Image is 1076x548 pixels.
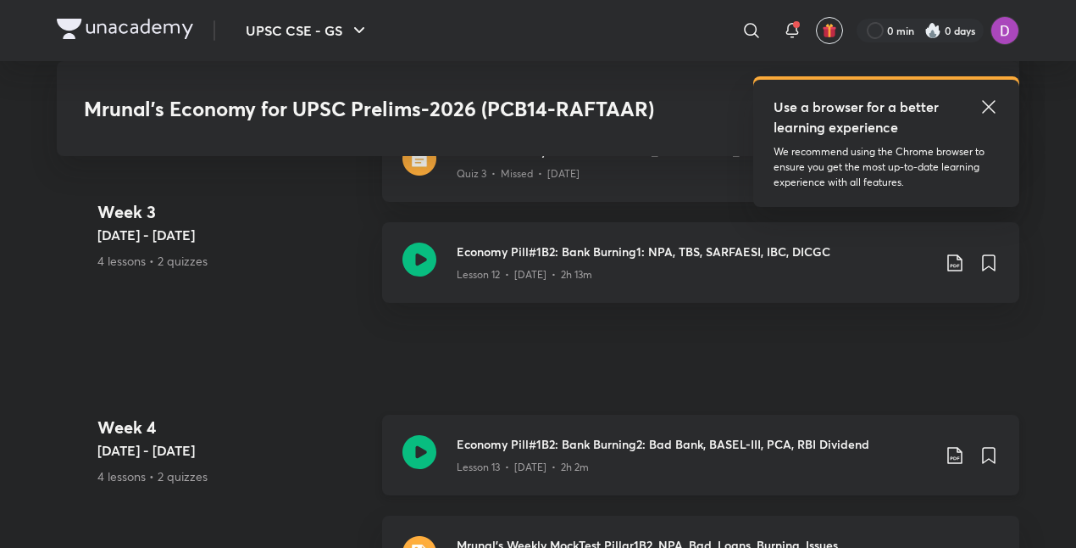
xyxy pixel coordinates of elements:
a: Economy Pill#1B2: Bank Burning2: Bad Bank, BASEL-III, PCA, RBI DividendLesson 13 • [DATE] • 2h 2m [382,415,1019,516]
h5: [DATE] - [DATE] [97,440,369,461]
h4: Week 3 [97,199,369,225]
button: avatar [816,17,843,44]
p: Quiz 3 • Missed • [DATE] [457,166,580,182]
h4: Week 4 [97,415,369,440]
img: avatar [822,23,837,38]
img: Deepti Yadav [990,16,1019,45]
h5: [DATE] - [DATE] [97,225,369,245]
a: Economy Pill#1B2: Bank Burning1: NPA, TBS, SARFAESI, IBC, DICGCLesson 12 • [DATE] • 2h 13m [382,222,1019,323]
h3: Mrunal’s Economy for UPSC Prelims-2026 (PCB14-RAFTAAR) [84,97,747,121]
img: Company Logo [57,19,193,39]
img: quiz [402,142,436,176]
p: Lesson 12 • [DATE] • 2h 13m [457,267,592,282]
p: 4 lessons • 2 quizzes [97,467,369,485]
h3: Economy Pill#1B2: Bank Burning2: Bad Bank, BASEL-III, PCA, RBI Dividend [457,435,931,453]
h3: Economy Pill#1B2: Bank Burning1: NPA, TBS, SARFAESI, IBC, DICGC [457,243,931,260]
a: quizMrunal's Weekly MockTest Pillar1B1_Classification_Bank_NBFCQuiz 3 • Missed • [DATE] [382,121,1019,222]
img: streak [924,22,941,39]
p: Lesson 13 • [DATE] • 2h 2m [457,460,589,475]
p: We recommend using the Chrome browser to ensure you get the most up-to-date learning experience w... [774,144,999,190]
a: Company Logo [57,19,193,43]
p: 4 lessons • 2 quizzes [97,252,369,270]
button: UPSC CSE - GS [236,14,380,48]
h5: Use a browser for a better learning experience [774,97,942,137]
